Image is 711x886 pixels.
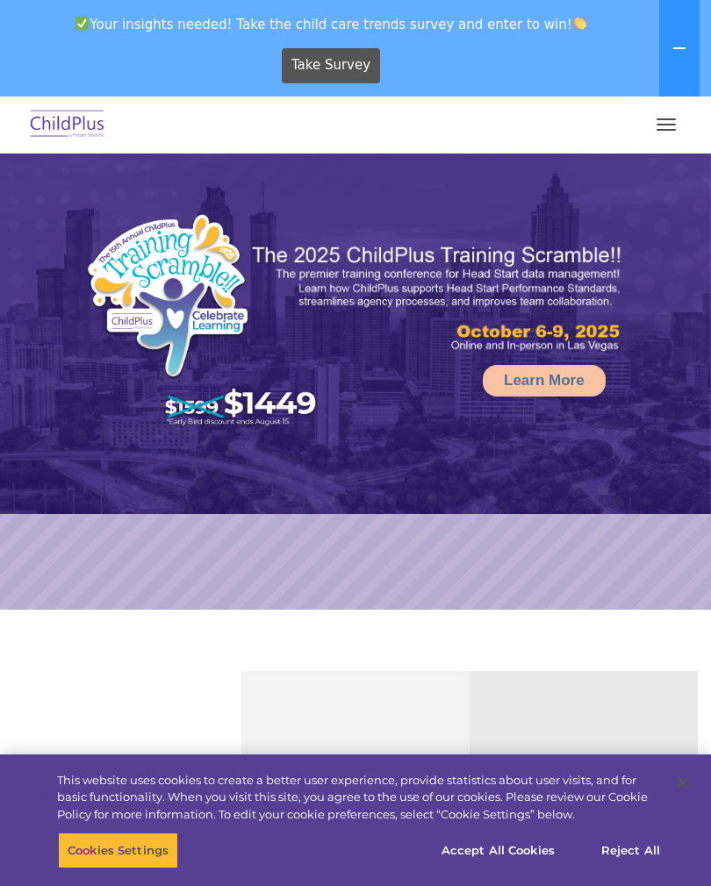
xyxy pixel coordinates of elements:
a: Learn More [483,365,606,397]
img: 👏 [573,17,586,30]
img: ChildPlus by Procare Solutions [26,104,109,146]
span: Your insights needed! Take the child care trends survey and enter to win! [7,7,656,41]
button: Close [664,763,702,802]
span: Take Survey [291,50,370,81]
div: This website uses cookies to create a better user experience, provide statistics about user visit... [57,772,662,824]
button: Reject All [576,832,686,868]
a: Take Survey [282,48,381,83]
img: ✅ [75,17,89,30]
button: Accept All Cookies [432,832,564,868]
button: Cookies Settings [58,832,178,868]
